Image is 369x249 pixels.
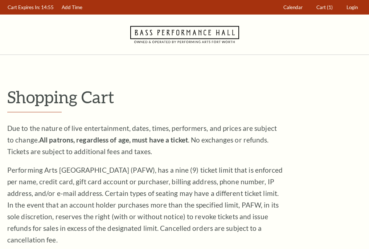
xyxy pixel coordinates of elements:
[347,4,358,10] span: Login
[280,0,306,15] a: Calendar
[313,0,336,15] a: Cart (1)
[316,4,326,10] span: Cart
[327,4,333,10] span: (1)
[7,124,277,156] span: Due to the nature of live entertainment, dates, times, performers, and prices are subject to chan...
[39,136,188,144] strong: All patrons, regardless of age, must have a ticket
[8,4,40,10] span: Cart Expires In:
[7,88,362,106] p: Shopping Cart
[7,164,283,246] p: Performing Arts [GEOGRAPHIC_DATA] (PAFW), has a nine (9) ticket limit that is enforced per name, ...
[41,4,54,10] span: 14:55
[58,0,86,15] a: Add Time
[343,0,361,15] a: Login
[283,4,303,10] span: Calendar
